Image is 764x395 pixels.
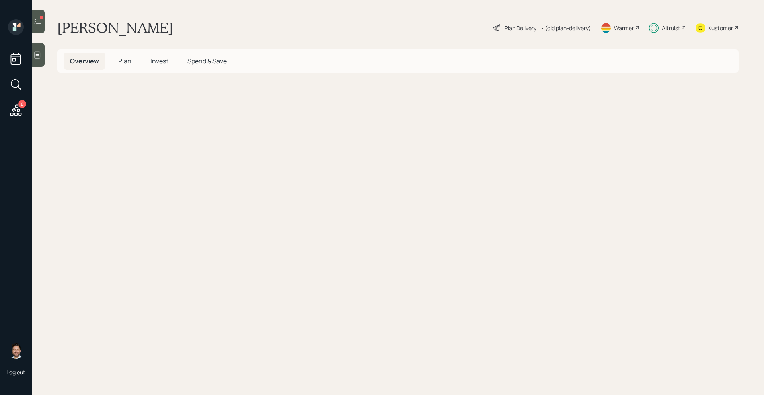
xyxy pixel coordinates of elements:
span: Spend & Save [187,57,227,65]
span: Invest [150,57,168,65]
div: Plan Delivery [505,24,536,32]
img: michael-russo-headshot.png [8,343,24,359]
span: Plan [118,57,131,65]
div: 8 [18,100,26,108]
div: • (old plan-delivery) [540,24,591,32]
div: Log out [6,368,25,376]
div: Kustomer [708,24,733,32]
div: Altruist [662,24,680,32]
span: Overview [70,57,99,65]
h1: [PERSON_NAME] [57,19,173,37]
div: Warmer [614,24,634,32]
